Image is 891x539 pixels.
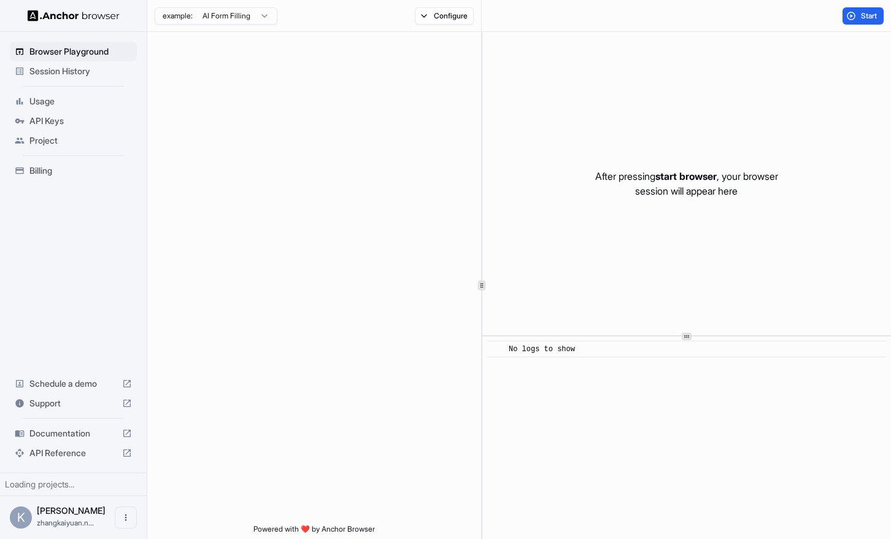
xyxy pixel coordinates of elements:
p: After pressing , your browser session will appear here [595,169,778,198]
span: zhangkaiyuan.null@gmail.com [37,518,94,527]
span: Billing [29,165,132,177]
div: Session History [10,61,137,81]
div: API Reference [10,443,137,463]
div: Documentation [10,424,137,443]
div: Browser Playground [10,42,137,61]
span: Start [861,11,878,21]
div: API Keys [10,111,137,131]
span: Support [29,397,117,409]
button: Configure [415,7,474,25]
button: Open menu [115,506,137,529]
span: Session History [29,65,132,77]
div: Usage [10,91,137,111]
div: Billing [10,161,137,180]
span: Kaiyuan Zhang [37,505,106,516]
span: example: [163,11,193,21]
span: Project [29,134,132,147]
span: Usage [29,95,132,107]
img: Anchor Logo [28,10,120,21]
span: Browser Playground [29,45,132,58]
span: ​ [493,343,499,355]
span: Documentation [29,427,117,440]
span: Powered with ❤️ by Anchor Browser [253,524,375,539]
span: No logs to show [509,345,575,354]
div: Loading projects... [5,478,142,491]
span: start browser [655,170,717,182]
span: API Reference [29,447,117,459]
div: K [10,506,32,529]
div: Support [10,394,137,413]
button: Start [843,7,884,25]
div: Project [10,131,137,150]
span: API Keys [29,115,132,127]
div: Schedule a demo [10,374,137,394]
span: Schedule a demo [29,378,117,390]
